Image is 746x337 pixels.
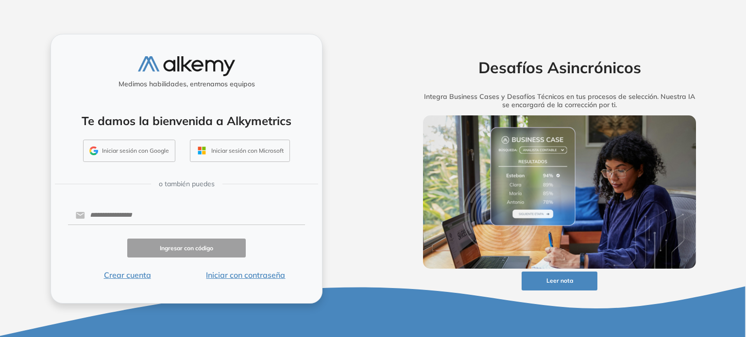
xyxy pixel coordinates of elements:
[522,272,597,290] button: Leer nota
[423,115,696,269] img: img-more-info
[68,269,186,281] button: Crear cuenta
[408,93,711,109] h5: Integra Business Cases y Desafíos Técnicos en tus procesos de selección. Nuestra IA se encargará ...
[127,239,246,257] button: Ingresar con código
[186,269,305,281] button: Iniciar con contraseña
[190,140,290,162] button: Iniciar sesión con Microsoft
[159,179,215,189] span: o también puedes
[64,114,309,128] h4: Te damos la bienvenida a Alkymetrics
[196,145,207,156] img: OUTLOOK_ICON
[89,146,98,155] img: GMAIL_ICON
[55,80,318,88] h5: Medimos habilidades, entrenamos equipos
[572,225,746,337] iframe: Chat Widget
[572,225,746,337] div: Widget de chat
[408,58,711,77] h2: Desafíos Asincrónicos
[138,56,235,76] img: logo-alkemy
[83,140,175,162] button: Iniciar sesión con Google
